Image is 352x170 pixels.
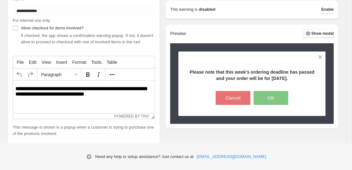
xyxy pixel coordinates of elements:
button: Enable [321,5,334,14]
p: This warning is [170,6,198,13]
span: Table [107,60,117,65]
a: [EMAIL_ADDRESS][DOMAIN_NAME] [197,154,266,160]
button: Redo [25,69,36,80]
strong: disabled [199,6,216,13]
button: Show modal [303,29,334,38]
p: This message is shown in a popup when a customer is trying to purchase one of the products involved: [13,124,155,137]
span: Paragraph [41,72,72,77]
button: More... [107,69,117,80]
span: File [17,60,24,65]
span: Show modal [311,31,334,36]
button: Bold [82,69,93,80]
h2: Preview [170,31,186,36]
strong: Please note that this week's ordering deadline has passed and your order will be for [DATE]. [190,70,314,81]
span: View [42,60,51,65]
button: Cancel [216,91,250,105]
span: Insert [56,60,67,65]
a: Powered by Tiny [114,114,150,118]
span: Tools [91,60,102,65]
span: Enable [321,7,334,12]
button: Formats [39,69,80,80]
button: Undo [14,69,25,80]
span: Format [72,60,86,65]
iframe: Rich Text Area [13,81,155,113]
div: Resize [149,113,155,119]
span: If checked, the app shows a confirmation warning popup. If not, it doesn't allow to proceed to ch... [21,33,153,44]
button: Italic [93,69,104,80]
button: OK [254,91,288,105]
span: For internal use only. [13,18,51,23]
li: {{product.title}} [25,142,155,148]
span: Edit [29,60,37,65]
span: Allow checkout for items involved? [21,26,84,30]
